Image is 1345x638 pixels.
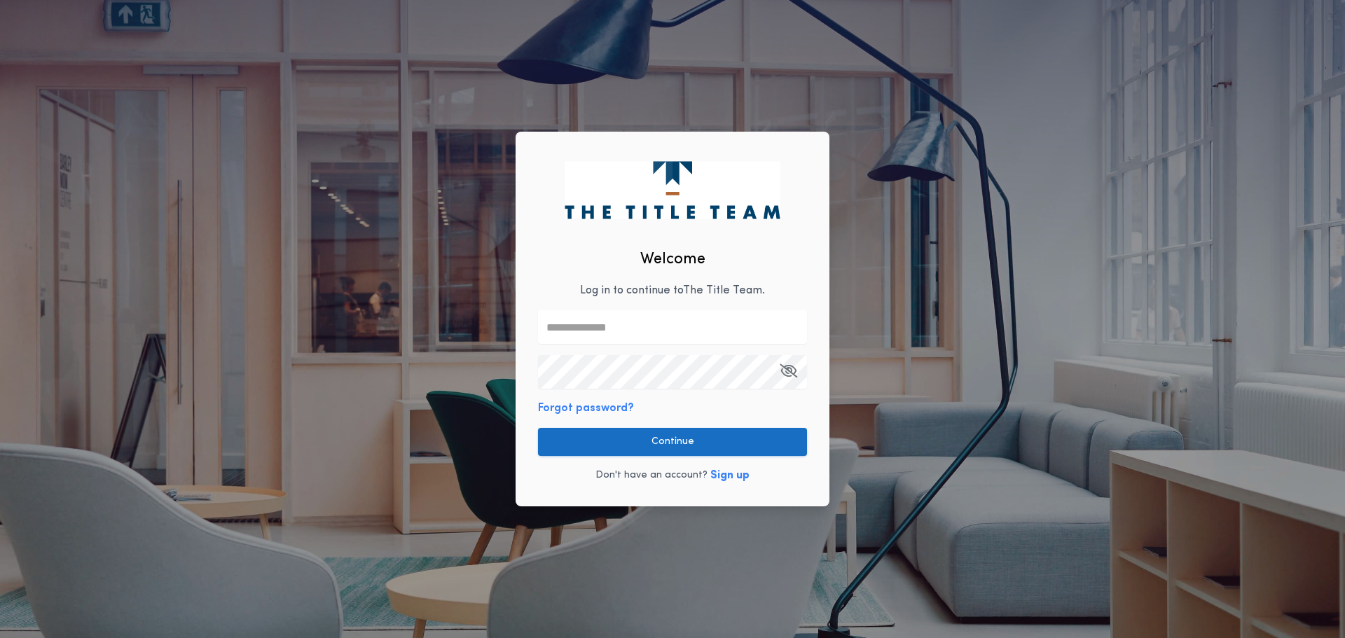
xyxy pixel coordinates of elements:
[595,469,708,483] p: Don't have an account?
[640,248,705,271] h2: Welcome
[538,400,634,417] button: Forgot password?
[710,467,750,484] button: Sign up
[538,428,807,456] button: Continue
[580,282,765,299] p: Log in to continue to The Title Team .
[565,161,780,219] img: logo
